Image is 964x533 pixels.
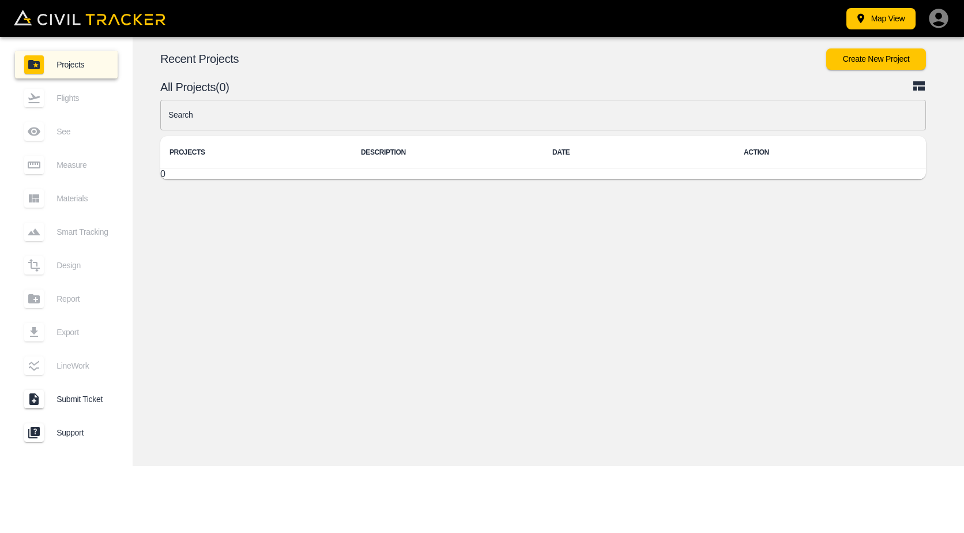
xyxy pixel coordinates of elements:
a: Projects [15,51,118,78]
a: Support [15,419,118,446]
span: Support [57,428,108,437]
button: Create New Project [826,48,926,70]
th: PROJECTS [160,136,352,169]
table: project-list-table [160,136,926,179]
img: Civil Tracker [14,10,165,25]
p: Recent Projects [160,54,826,63]
th: DESCRIPTION [352,136,543,169]
span: Submit Ticket [57,395,108,404]
th: DATE [543,136,735,169]
th: ACTION [735,136,926,169]
button: Map View [846,8,916,29]
p: All Projects(0) [160,82,912,92]
a: Submit Ticket [15,385,118,413]
tbody: 0 [160,169,926,180]
span: Projects [57,60,108,69]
